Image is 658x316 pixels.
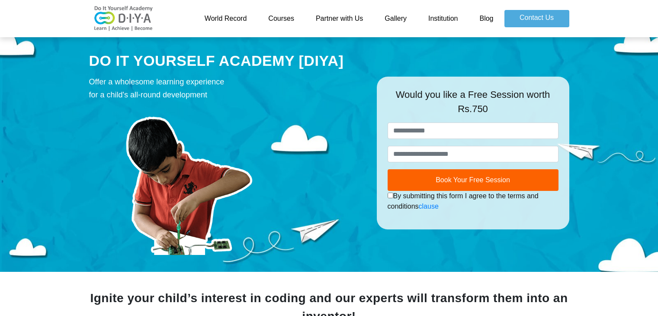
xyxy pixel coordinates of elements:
a: Blog [469,10,504,27]
a: Courses [257,10,305,27]
a: World Record [194,10,258,27]
a: Institution [417,10,469,27]
div: DO IT YOURSELF ACADEMY [DIYA] [89,51,364,71]
img: course-prod.png [89,106,288,255]
a: Partner with Us [305,10,374,27]
div: By submitting this form I agree to the terms and conditions [388,191,558,212]
div: Offer a wholesome learning experience for a child's all-round development [89,75,364,101]
a: Contact Us [504,10,569,27]
img: logo-v2.png [89,6,158,32]
a: Gallery [374,10,417,27]
a: clause [419,203,439,210]
span: Book Your Free Session [436,176,510,184]
button: Book Your Free Session [388,169,558,191]
div: Would you like a Free Session worth Rs.750 [388,87,558,123]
